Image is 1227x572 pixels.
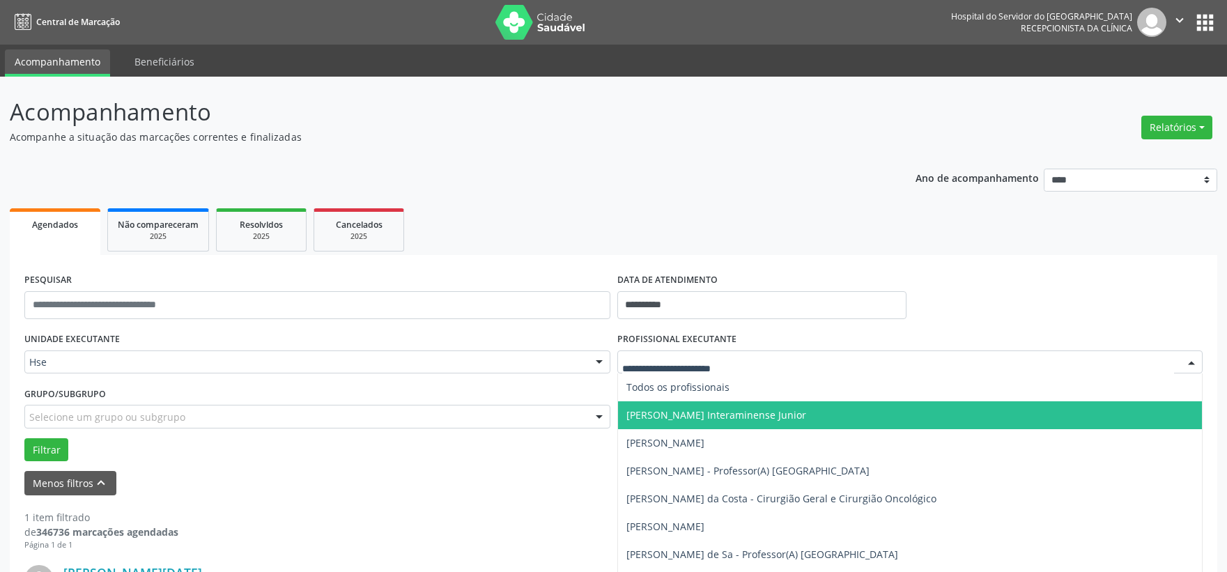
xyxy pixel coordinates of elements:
[626,436,704,449] span: [PERSON_NAME]
[10,130,855,144] p: Acompanhe a situação das marcações correntes e finalizadas
[24,525,178,539] div: de
[24,438,68,462] button: Filtrar
[29,410,185,424] span: Selecione um grupo ou subgrupo
[1172,13,1187,28] i: 
[36,16,120,28] span: Central de Marcação
[324,231,394,242] div: 2025
[24,383,106,405] label: Grupo/Subgrupo
[626,464,870,477] span: [PERSON_NAME] - Professor(A) [GEOGRAPHIC_DATA]
[10,95,855,130] p: Acompanhamento
[1193,10,1217,35] button: apps
[24,329,120,350] label: UNIDADE EXECUTANTE
[1137,8,1166,37] img: img
[24,270,72,291] label: PESQUISAR
[24,539,178,551] div: Página 1 de 1
[626,408,806,422] span: [PERSON_NAME] Interaminense Junior
[36,525,178,539] strong: 346736 marcações agendadas
[125,49,204,74] a: Beneficiários
[32,219,78,231] span: Agendados
[1166,8,1193,37] button: 
[5,49,110,77] a: Acompanhamento
[118,219,199,231] span: Não compareceram
[240,219,283,231] span: Resolvidos
[626,380,730,394] span: Todos os profissionais
[1141,116,1212,139] button: Relatórios
[118,231,199,242] div: 2025
[226,231,296,242] div: 2025
[626,520,704,533] span: [PERSON_NAME]
[93,475,109,490] i: keyboard_arrow_up
[336,219,383,231] span: Cancelados
[626,492,936,505] span: [PERSON_NAME] da Costa - Cirurgião Geral e Cirurgião Oncológico
[626,548,898,561] span: [PERSON_NAME] de Sa - Professor(A) [GEOGRAPHIC_DATA]
[10,10,120,33] a: Central de Marcação
[916,169,1039,186] p: Ano de acompanhamento
[29,355,582,369] span: Hse
[24,471,116,495] button: Menos filtroskeyboard_arrow_up
[951,10,1132,22] div: Hospital do Servidor do [GEOGRAPHIC_DATA]
[617,329,736,350] label: PROFISSIONAL EXECUTANTE
[1021,22,1132,34] span: Recepcionista da clínica
[24,510,178,525] div: 1 item filtrado
[617,270,718,291] label: DATA DE ATENDIMENTO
